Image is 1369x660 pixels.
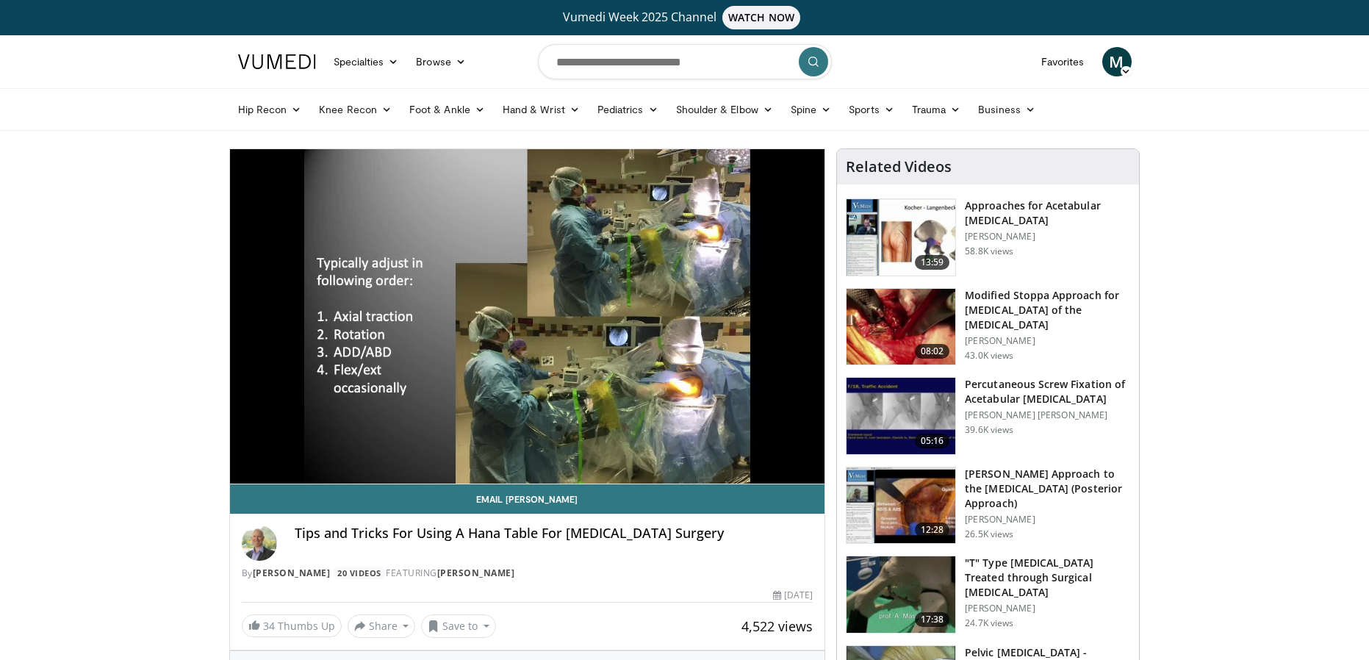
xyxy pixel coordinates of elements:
[240,6,1129,29] a: Vumedi Week 2025 ChannelWATCH NOW
[840,95,903,124] a: Sports
[965,377,1130,406] h3: Percutaneous Screw Fixation of Acetabular [MEDICAL_DATA]
[915,344,950,359] span: 08:02
[846,556,1130,634] a: 17:38 "T" Type [MEDICAL_DATA] Treated through Surgical [MEDICAL_DATA] [PERSON_NAME] 24.7K views
[846,467,1130,545] a: 12:28 [PERSON_NAME] Approach to the [MEDICAL_DATA] (Posterior Approach) [PERSON_NAME] 26.5K views
[325,47,408,76] a: Specialties
[965,288,1130,332] h3: Modified Stoppa Approach for [MEDICAL_DATA] of the [MEDICAL_DATA]
[846,377,1130,455] a: 05:16 Percutaneous Screw Fixation of Acetabular [MEDICAL_DATA] [PERSON_NAME] [PERSON_NAME] 39.6K ...
[965,467,1130,511] h3: [PERSON_NAME] Approach to the [MEDICAL_DATA] (Posterior Approach)
[965,409,1130,421] p: [PERSON_NAME] [PERSON_NAME]
[915,523,950,537] span: 12:28
[965,514,1130,526] p: [PERSON_NAME]
[295,526,813,542] h4: Tips and Tricks For Using A Hana Table For [MEDICAL_DATA] Surgery
[263,619,275,633] span: 34
[965,231,1130,243] p: [PERSON_NAME]
[1032,47,1093,76] a: Favorites
[333,567,387,579] a: 20 Videos
[242,526,277,561] img: Avatar
[229,95,311,124] a: Hip Recon
[965,198,1130,228] h3: Approaches for Acetabular [MEDICAL_DATA]
[903,95,970,124] a: Trauma
[847,556,955,633] img: W88ObRy9Q_ug1lM35hMDoxOjBrOw-uIx_1.150x105_q85_crop-smart_upscale.jpg
[846,158,952,176] h4: Related Videos
[407,47,475,76] a: Browse
[722,6,800,29] span: WATCH NOW
[242,567,813,580] div: By FEATURING
[230,484,825,514] a: Email [PERSON_NAME]
[965,556,1130,600] h3: "T" Type [MEDICAL_DATA] Treated through Surgical [MEDICAL_DATA]
[965,617,1013,629] p: 24.7K views
[253,567,331,579] a: [PERSON_NAME]
[400,95,494,124] a: Foot & Ankle
[230,149,825,484] video-js: Video Player
[846,288,1130,366] a: 08:02 Modified Stoppa Approach for [MEDICAL_DATA] of the [MEDICAL_DATA] [PERSON_NAME] 43.0K views
[741,617,813,635] span: 4,522 views
[589,95,667,124] a: Pediatrics
[969,95,1044,124] a: Business
[965,603,1130,614] p: [PERSON_NAME]
[915,434,950,448] span: 05:16
[847,378,955,454] img: 134112_0000_1.png.150x105_q85_crop-smart_upscale.jpg
[847,467,955,544] img: a7802dcb-a1f5-4745-8906-e9ce72290926.150x105_q85_crop-smart_upscale.jpg
[437,567,515,579] a: [PERSON_NAME]
[310,95,400,124] a: Knee Recon
[238,54,316,69] img: VuMedi Logo
[773,589,813,602] div: [DATE]
[965,424,1013,436] p: 39.6K views
[348,614,416,638] button: Share
[847,199,955,276] img: 289877_0000_1.png.150x105_q85_crop-smart_upscale.jpg
[965,350,1013,362] p: 43.0K views
[915,255,950,270] span: 13:59
[538,44,832,79] input: Search topics, interventions
[242,614,342,637] a: 34 Thumbs Up
[782,95,840,124] a: Spine
[846,198,1130,276] a: 13:59 Approaches for Acetabular [MEDICAL_DATA] [PERSON_NAME] 58.8K views
[915,612,950,627] span: 17:38
[1102,47,1132,76] a: M
[421,614,496,638] button: Save to
[494,95,589,124] a: Hand & Wrist
[847,289,955,365] img: f3295678-8bed-4037-ac70-87846832ee0b.150x105_q85_crop-smart_upscale.jpg
[965,335,1130,347] p: [PERSON_NAME]
[965,245,1013,257] p: 58.8K views
[667,95,782,124] a: Shoulder & Elbow
[965,528,1013,540] p: 26.5K views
